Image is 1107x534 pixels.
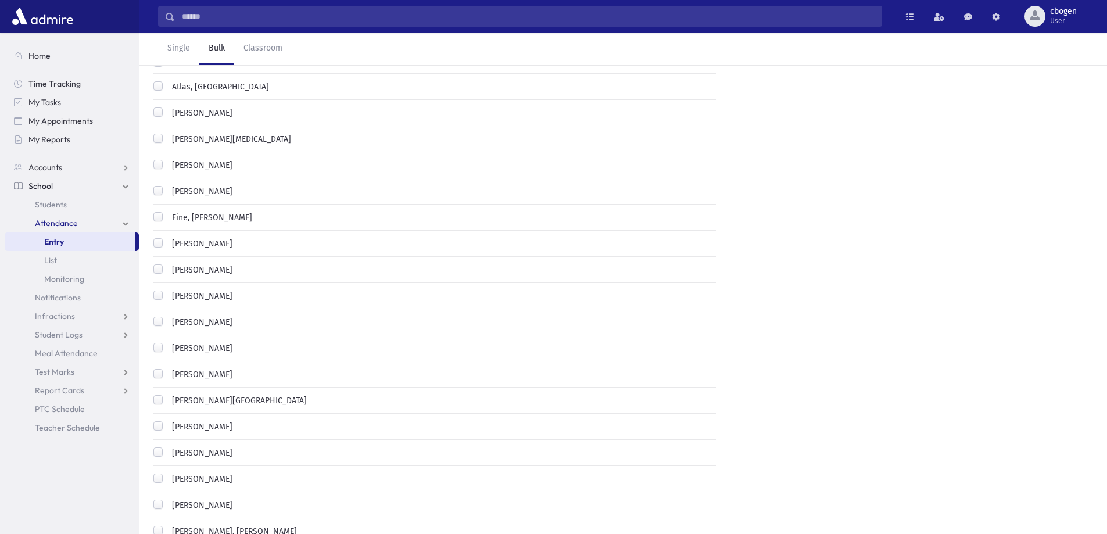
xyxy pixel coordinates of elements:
span: My Appointments [28,116,93,126]
a: Classroom [234,33,292,65]
a: Accounts [5,158,139,177]
a: Student Logs [5,325,139,344]
label: [PERSON_NAME] [167,447,232,459]
span: Monitoring [44,274,84,284]
a: My Tasks [5,93,139,112]
span: Notifications [35,292,81,303]
label: [PERSON_NAME][GEOGRAPHIC_DATA] [167,395,307,407]
span: PTC Schedule [35,404,85,414]
span: List [44,255,57,266]
label: [PERSON_NAME] [167,238,232,250]
a: Test Marks [5,363,139,381]
label: [PERSON_NAME] [167,316,232,328]
span: School [28,181,53,191]
a: Entry [5,232,135,251]
img: AdmirePro [9,5,76,28]
label: [PERSON_NAME][MEDICAL_DATA] [167,133,291,145]
input: Search [175,6,882,27]
label: [PERSON_NAME] [167,290,232,302]
label: [PERSON_NAME] [167,368,232,381]
label: [PERSON_NAME] [167,264,232,276]
a: Report Cards [5,381,139,400]
span: User [1050,16,1077,26]
label: [PERSON_NAME] [167,499,232,511]
label: [PERSON_NAME] [167,107,232,119]
a: School [5,177,139,195]
span: Entry [44,236,64,247]
span: cbogen [1050,7,1077,16]
label: [PERSON_NAME] [167,342,232,354]
label: [PERSON_NAME] [167,185,232,198]
span: Home [28,51,51,61]
a: My Reports [5,130,139,149]
a: Monitoring [5,270,139,288]
a: Time Tracking [5,74,139,93]
a: PTC Schedule [5,400,139,418]
a: My Appointments [5,112,139,130]
a: Bulk [199,33,234,65]
a: Teacher Schedule [5,418,139,437]
label: [PERSON_NAME] [167,421,232,433]
a: Notifications [5,288,139,307]
label: [PERSON_NAME] [167,473,232,485]
span: Time Tracking [28,78,81,89]
a: Meal Attendance [5,344,139,363]
span: Test Marks [35,367,74,377]
label: Fine, [PERSON_NAME] [167,212,252,224]
span: Teacher Schedule [35,422,100,433]
a: Home [5,46,139,65]
a: Infractions [5,307,139,325]
a: List [5,251,139,270]
span: Report Cards [35,385,84,396]
a: Students [5,195,139,214]
span: Infractions [35,311,75,321]
span: My Reports [28,134,70,145]
label: [PERSON_NAME] [167,159,232,171]
span: Meal Attendance [35,348,98,359]
span: Student Logs [35,329,83,340]
span: Students [35,199,67,210]
a: Single [158,33,199,65]
span: Accounts [28,162,62,173]
span: My Tasks [28,97,61,107]
a: Attendance [5,214,139,232]
label: Atlas, [GEOGRAPHIC_DATA] [167,81,269,93]
span: Attendance [35,218,78,228]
